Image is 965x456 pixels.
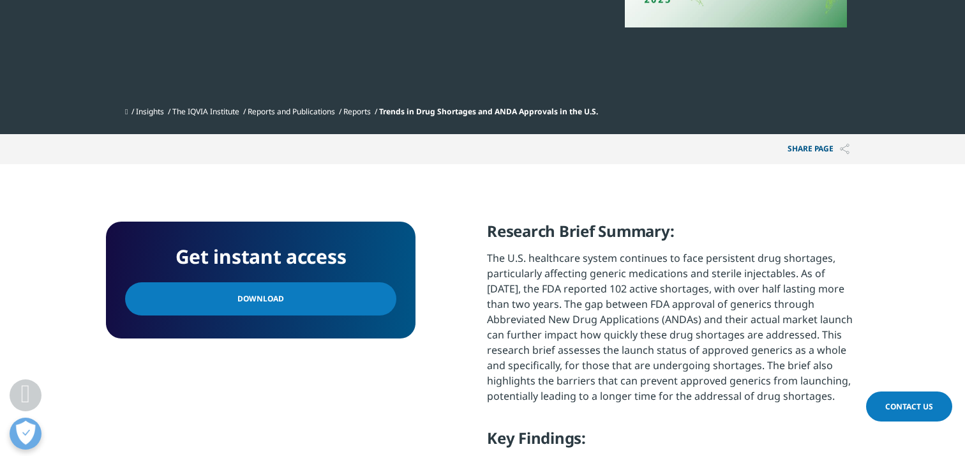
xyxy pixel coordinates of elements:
h5: Research Brief Summary: [487,222,859,250]
img: Share PAGE [840,144,849,155]
span: Download [237,292,284,306]
button: Open Preferences [10,418,41,450]
a: Reports [343,106,371,117]
a: Reports and Publications [248,106,335,117]
span: Trends in Drug Shortages and ANDA Approvals in the U.S. [379,106,598,117]
h4: Get instant access [125,241,396,273]
span: Contact Us [885,401,933,412]
a: Contact Us [866,391,952,422]
a: Insights [136,106,164,117]
a: Download [125,282,396,315]
a: The IQVIA Institute [172,106,239,117]
p: The U.S. healthcare system continues to face persistent drug shortages, particularly affecting ge... [487,250,859,413]
p: Share PAGE [778,134,859,164]
button: Share PAGEShare PAGE [778,134,859,164]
